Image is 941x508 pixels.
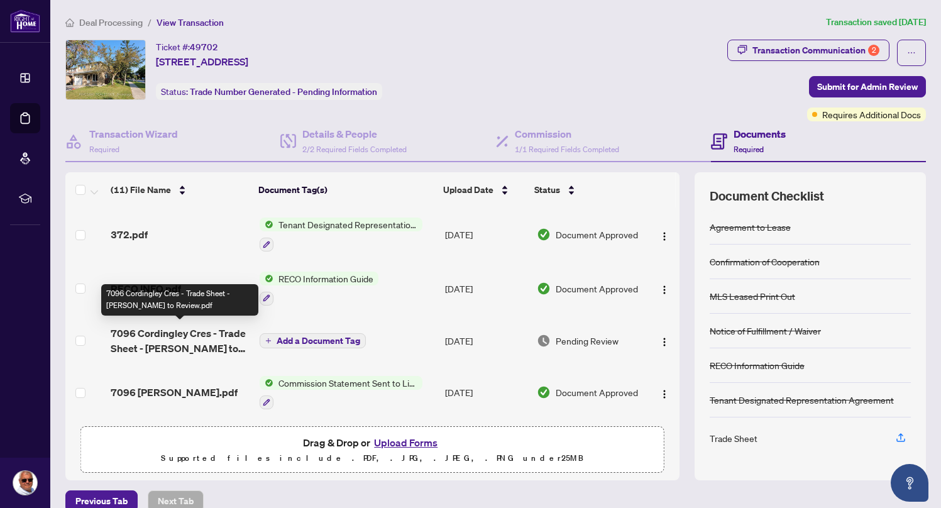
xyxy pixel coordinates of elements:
[260,272,378,306] button: Status IconRECO Information Guide
[273,218,422,231] span: Tenant Designated Representation Agreement
[529,172,644,207] th: Status
[111,281,181,296] span: RECO INFO.pdf
[556,282,638,295] span: Document Approved
[273,376,422,390] span: Commission Statement Sent to Listing Brokerage
[302,145,407,154] span: 2/2 Required Fields Completed
[654,279,674,299] button: Logo
[303,434,441,451] span: Drag & Drop or
[734,145,764,154] span: Required
[148,15,151,30] li: /
[111,183,171,197] span: (11) File Name
[438,172,529,207] th: Upload Date
[157,17,224,28] span: View Transaction
[81,427,664,473] span: Drag & Drop orUpload FormsSupported files include .PDF, .JPG, .JPEG, .PNG under25MB
[537,334,551,348] img: Document Status
[370,434,441,451] button: Upload Forms
[65,18,74,27] span: home
[710,393,894,407] div: Tenant Designated Representation Agreement
[302,126,407,141] h4: Details & People
[260,333,366,348] button: Add a Document Tag
[440,366,532,420] td: [DATE]
[556,334,619,348] span: Pending Review
[260,218,273,231] img: Status Icon
[440,419,532,473] td: [DATE]
[89,145,119,154] span: Required
[710,187,824,205] span: Document Checklist
[66,40,145,99] img: IMG-W12335857_1.jpg
[710,358,805,372] div: RECO Information Guide
[817,77,918,97] span: Submit for Admin Review
[654,382,674,402] button: Logo
[534,183,560,197] span: Status
[654,331,674,351] button: Logo
[752,40,879,60] div: Transaction Communication
[440,207,532,262] td: [DATE]
[156,83,382,100] div: Status:
[273,272,378,285] span: RECO Information Guide
[190,41,218,53] span: 49702
[260,272,273,285] img: Status Icon
[440,316,532,366] td: [DATE]
[734,126,786,141] h4: Documents
[727,40,889,61] button: Transaction Communication2
[111,326,249,356] span: 7096 Cordingley Cres - Trade Sheet - [PERSON_NAME] to Review.pdf
[809,76,926,97] button: Submit for Admin Review
[537,385,551,399] img: Document Status
[156,54,248,69] span: [STREET_ADDRESS]
[79,17,143,28] span: Deal Processing
[89,126,178,141] h4: Transaction Wizard
[111,385,238,400] span: 7096 [PERSON_NAME].pdf
[515,126,619,141] h4: Commission
[659,285,669,295] img: Logo
[822,108,921,121] span: Requires Additional Docs
[443,183,493,197] span: Upload Date
[710,324,821,338] div: Notice of Fulfillment / Waiver
[659,231,669,241] img: Logo
[710,431,757,445] div: Trade Sheet
[556,228,638,241] span: Document Approved
[10,9,40,33] img: logo
[826,15,926,30] article: Transaction saved [DATE]
[277,336,360,345] span: Add a Document Tag
[156,40,218,54] div: Ticket #:
[101,284,258,316] div: 7096 Cordingley Cres - Trade Sheet - [PERSON_NAME] to Review.pdf
[556,385,638,399] span: Document Approved
[891,464,928,502] button: Open asap
[659,389,669,399] img: Logo
[260,218,422,251] button: Status IconTenant Designated Representation Agreement
[260,376,273,390] img: Status Icon
[868,45,879,56] div: 2
[106,172,253,207] th: (11) File Name
[440,262,532,316] td: [DATE]
[253,172,438,207] th: Document Tag(s)
[260,333,366,349] button: Add a Document Tag
[654,224,674,245] button: Logo
[710,220,791,234] div: Agreement to Lease
[89,451,656,466] p: Supported files include .PDF, .JPG, .JPEG, .PNG under 25 MB
[537,282,551,295] img: Document Status
[265,338,272,344] span: plus
[537,228,551,241] img: Document Status
[13,471,37,495] img: Profile Icon
[907,48,916,57] span: ellipsis
[260,376,422,410] button: Status IconCommission Statement Sent to Listing Brokerage
[515,145,619,154] span: 1/1 Required Fields Completed
[659,337,669,347] img: Logo
[710,289,795,303] div: MLS Leased Print Out
[190,86,377,97] span: Trade Number Generated - Pending Information
[111,227,148,242] span: 372.pdf
[710,255,820,268] div: Confirmation of Cooperation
